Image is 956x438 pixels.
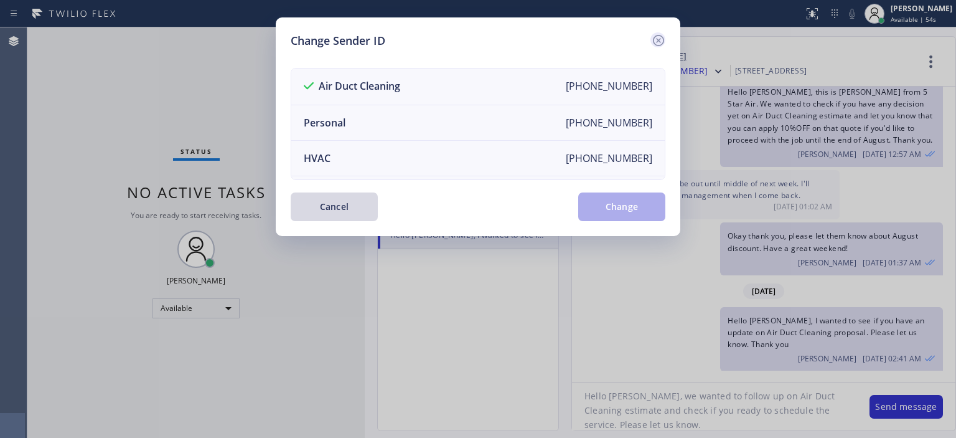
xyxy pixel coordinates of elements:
div: Air Duct Cleaning [304,79,400,94]
h5: Change Sender ID [291,32,385,49]
div: [PHONE_NUMBER] [566,116,652,130]
div: [PHONE_NUMBER] [566,79,652,94]
button: Change [578,193,665,221]
div: [PHONE_NUMBER] [566,151,652,165]
button: Cancel [291,193,378,221]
